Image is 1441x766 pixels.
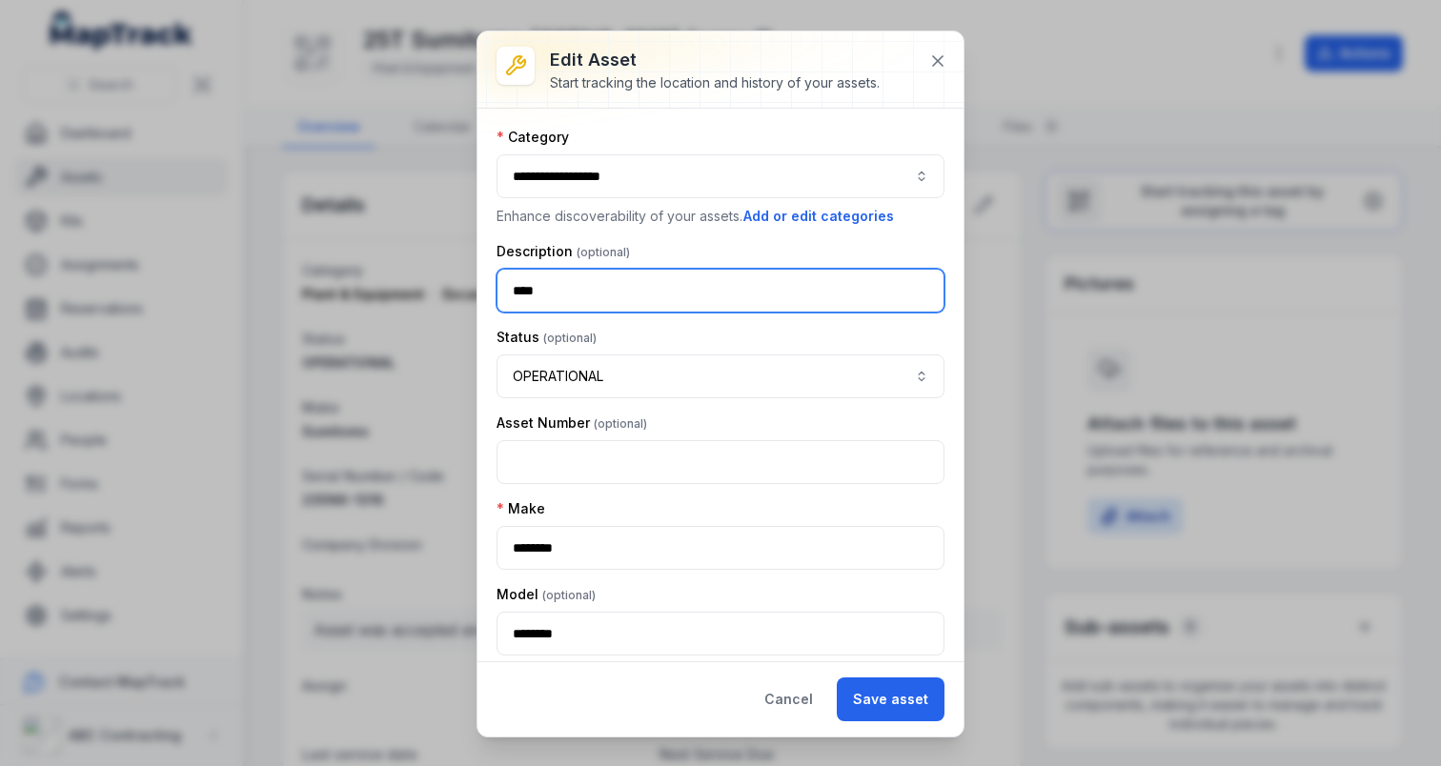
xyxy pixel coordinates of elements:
[497,499,545,518] label: Make
[748,677,829,721] button: Cancel
[550,73,880,92] div: Start tracking the location and history of your assets.
[497,328,597,347] label: Status
[497,354,944,398] button: OPERATIONAL
[497,413,647,433] label: Asset Number
[497,206,944,227] p: Enhance discoverability of your assets.
[742,206,895,227] button: Add or edit categories
[497,242,630,261] label: Description
[550,47,880,73] h3: Edit asset
[497,585,596,604] label: Model
[497,128,569,147] label: Category
[837,677,944,721] button: Save asset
